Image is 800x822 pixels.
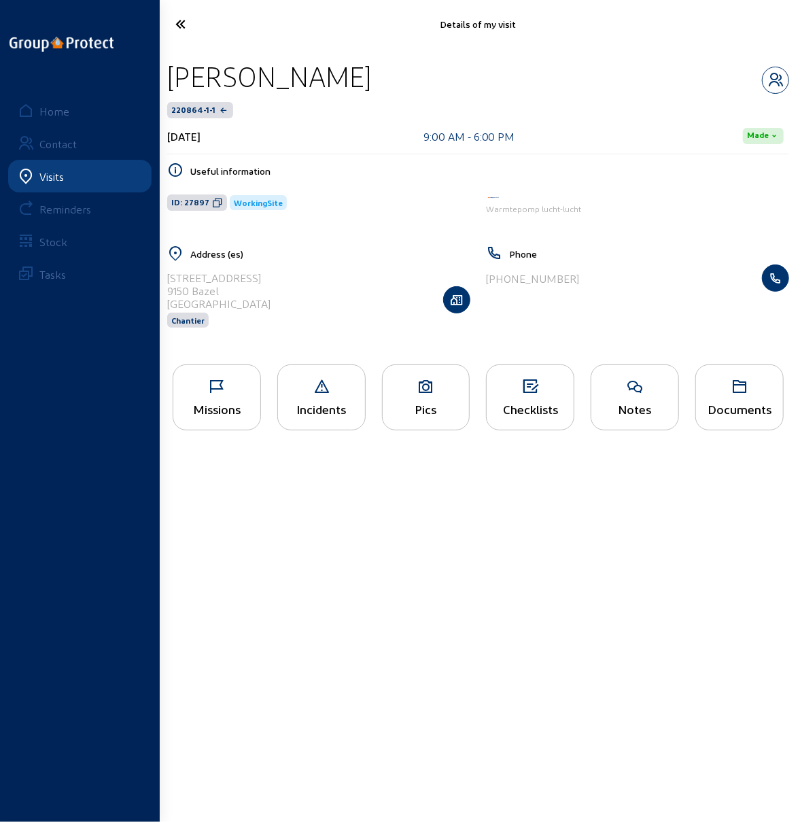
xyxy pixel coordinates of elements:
[487,196,500,199] img: Energy Protect HVAC
[39,105,69,118] div: Home
[487,204,582,213] span: Warmtepomp lucht-lucht
[278,402,365,416] div: Incidents
[234,198,283,207] span: WorkingSite
[264,18,693,30] div: Details of my visit
[167,130,201,143] div: [DATE]
[487,402,574,416] div: Checklists
[39,170,64,183] div: Visits
[39,235,67,248] div: Stock
[8,95,152,127] a: Home
[591,402,678,416] div: Notes
[190,165,789,177] h5: Useful information
[487,272,580,285] div: [PHONE_NUMBER]
[8,258,152,290] a: Tasks
[8,225,152,258] a: Stock
[167,284,271,297] div: 9150 Bazel
[8,127,152,160] a: Contact
[39,268,66,281] div: Tasks
[383,402,470,416] div: Pics
[423,130,515,143] div: 9:00 AM - 6:00 PM
[167,59,371,94] div: [PERSON_NAME]
[39,203,91,216] div: Reminders
[8,160,152,192] a: Visits
[510,248,790,260] h5: Phone
[39,137,77,150] div: Contact
[167,297,271,310] div: [GEOGRAPHIC_DATA]
[171,315,205,325] span: Chantier
[171,105,215,116] span: 220864-1-1
[696,402,783,416] div: Documents
[8,192,152,225] a: Reminders
[190,248,470,260] h5: Address (es)
[747,131,769,141] span: Made
[171,197,209,208] span: ID: 27897
[167,271,271,284] div: [STREET_ADDRESS]
[10,37,114,52] img: logo-oneline.png
[173,402,260,416] div: Missions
